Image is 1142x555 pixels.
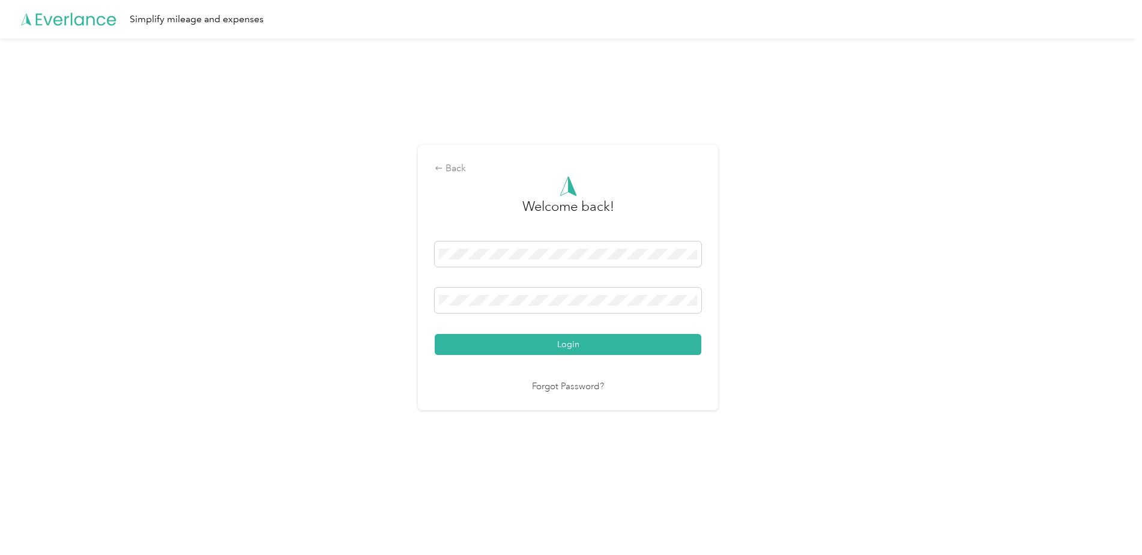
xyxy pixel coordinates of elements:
div: Back [435,162,701,176]
a: Forgot Password? [532,380,604,394]
div: Simplify mileage and expenses [130,12,264,27]
button: Login [435,334,701,355]
h3: greeting [522,196,614,229]
iframe: Everlance-gr Chat Button Frame [1075,488,1142,555]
